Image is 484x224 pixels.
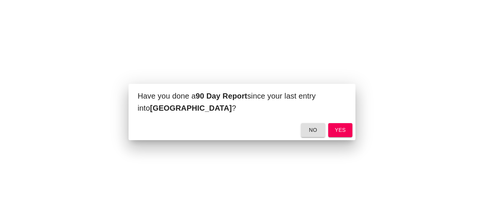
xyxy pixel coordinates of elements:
button: yes [328,123,352,137]
span: yes [334,125,346,135]
span: no [307,125,319,135]
button: no [301,123,325,137]
b: [GEOGRAPHIC_DATA] [150,104,232,112]
span: Have you done a since your last entry into ? [138,92,316,112]
b: 90 Day Report [195,92,247,100]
